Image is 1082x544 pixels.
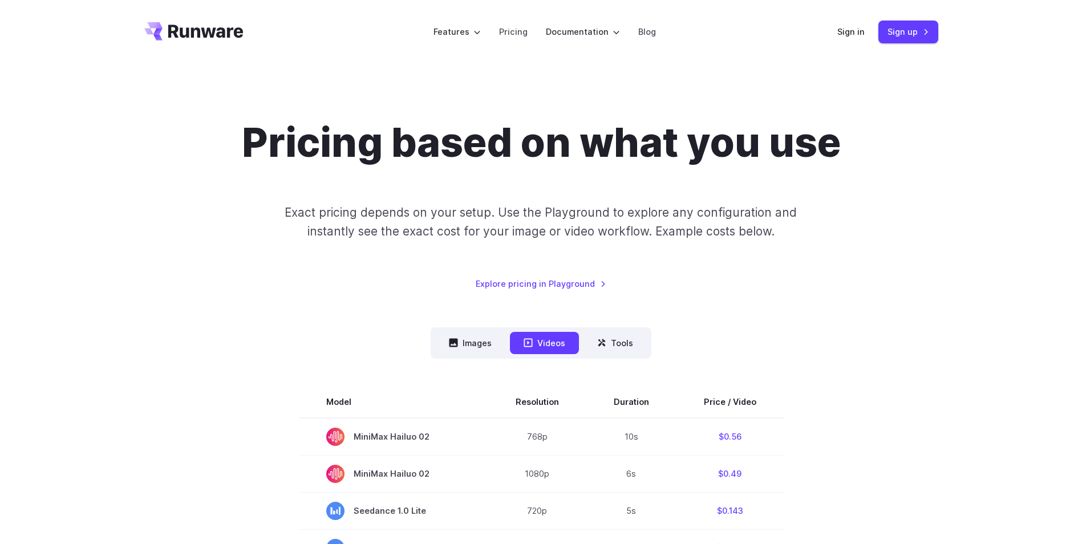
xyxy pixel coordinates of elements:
td: 768p [488,418,586,456]
th: Model [299,386,488,418]
h1: Pricing based on what you use [242,119,841,167]
span: Seedance 1.0 Lite [326,502,461,520]
a: Sign up [878,21,938,43]
label: Documentation [546,25,620,38]
td: 5s [586,492,676,529]
p: Exact pricing depends on your setup. Use the Playground to explore any configuration and instantl... [263,203,818,241]
a: Blog [638,25,656,38]
td: $0.143 [676,492,784,529]
th: Duration [586,386,676,418]
a: Go to / [144,22,244,40]
a: Pricing [499,25,528,38]
td: 720p [488,492,586,529]
span: MiniMax Hailuo 02 [326,428,461,446]
th: Price / Video [676,386,784,418]
th: Resolution [488,386,586,418]
a: Sign in [837,25,865,38]
button: Videos [510,332,579,354]
a: Explore pricing in Playground [476,277,606,290]
td: 6s [586,455,676,492]
td: 10s [586,418,676,456]
td: 1080p [488,455,586,492]
span: MiniMax Hailuo 02 [326,465,461,483]
td: $0.49 [676,455,784,492]
button: Images [435,332,505,354]
td: $0.56 [676,418,784,456]
label: Features [433,25,481,38]
button: Tools [583,332,647,354]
